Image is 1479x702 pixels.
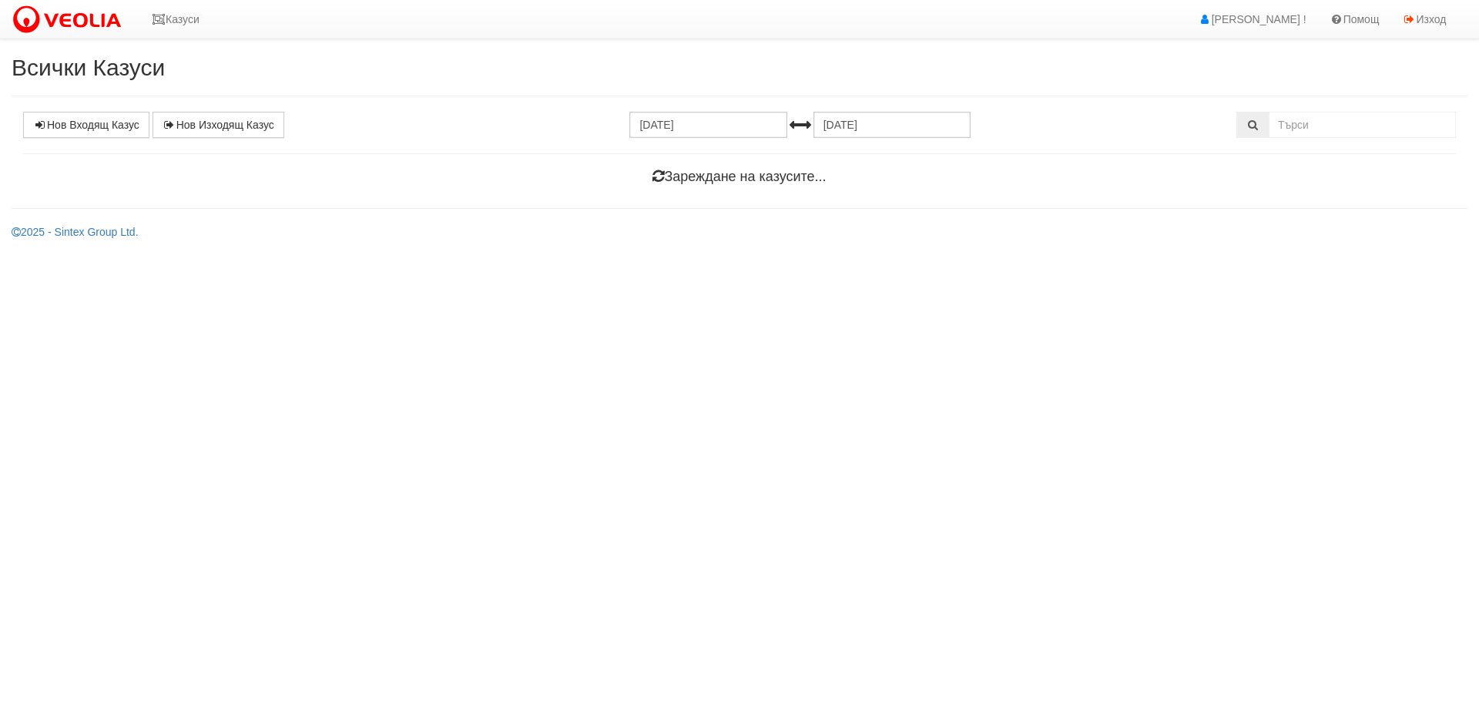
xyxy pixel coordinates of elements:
[12,4,129,36] img: VeoliaLogo.png
[153,112,284,138] a: Нов Изходящ Казус
[1269,112,1456,138] input: Търсене по Идентификатор, Бл/Вх/Ап, Тип, Описание, Моб. Номер, Имейл, Файл, Коментар,
[12,55,1467,80] h2: Всички Казуси
[23,112,149,138] a: Нов Входящ Казус
[23,170,1456,185] h4: Зареждане на казусите...
[12,226,139,238] a: 2025 - Sintex Group Ltd.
